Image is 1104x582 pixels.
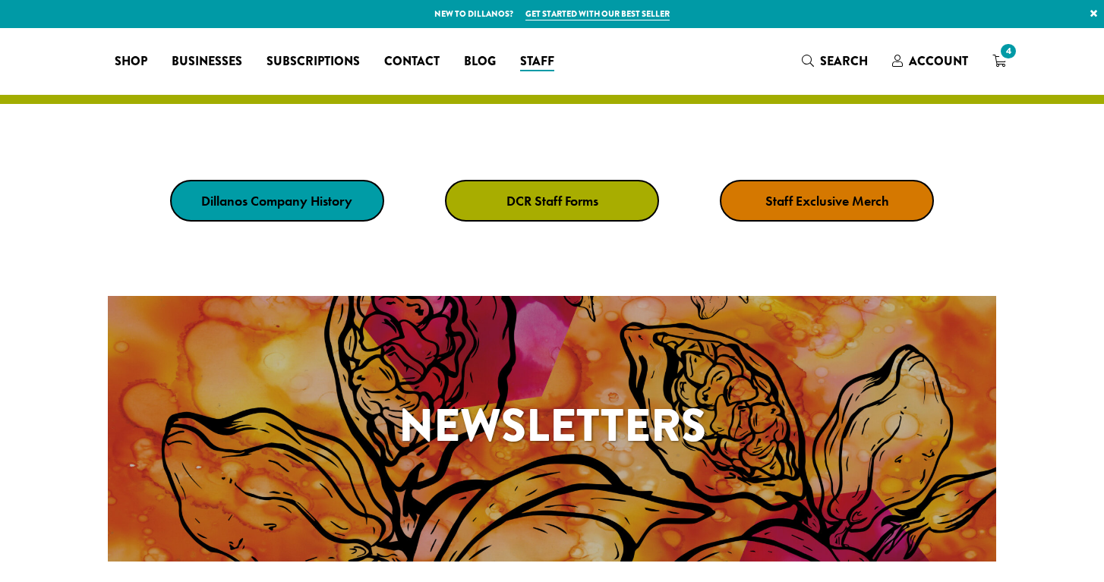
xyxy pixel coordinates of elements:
span: Staff [520,52,554,71]
a: Shop [103,49,159,74]
a: DCR Staff Forms [445,180,659,222]
span: Shop [115,52,147,71]
span: Blog [464,52,496,71]
a: Get started with our best seller [525,8,670,20]
a: Staff Exclusive Merch [720,180,934,222]
a: Newsletters [108,296,996,562]
h1: Newsletters [108,392,996,460]
strong: Dillanos Company History [201,192,352,209]
span: Contact [384,52,440,71]
strong: DCR Staff Forms [506,192,598,209]
span: Businesses [172,52,242,71]
a: Search [790,49,880,74]
span: Account [909,52,968,70]
a: Staff [508,49,566,74]
strong: Staff Exclusive Merch [765,192,889,209]
a: Dillanos Company History [170,180,384,222]
span: Subscriptions [267,52,360,71]
span: 4 [998,41,1018,61]
span: Search [820,52,868,70]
